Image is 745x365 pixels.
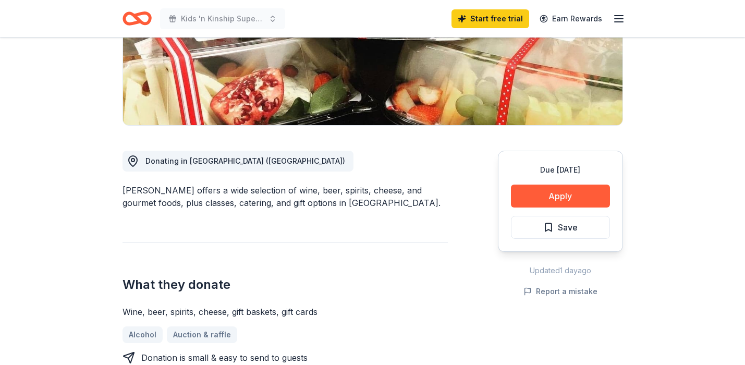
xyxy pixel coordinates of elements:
[498,264,623,277] div: Updated 1 day ago
[523,285,597,298] button: Report a mistake
[451,9,529,28] a: Start free trial
[511,164,610,176] div: Due [DATE]
[123,6,152,31] a: Home
[167,326,237,343] a: Auction & raffle
[123,184,448,209] div: [PERSON_NAME] offers a wide selection of wine, beer, spirits, cheese, and gourmet foods, plus cla...
[123,306,448,318] div: Wine, beer, spirits, cheese, gift baskets, gift cards
[181,13,264,25] span: Kids 'n Kinship Super Bingo Fall Fundraiser
[511,185,610,208] button: Apply
[141,351,308,364] div: Donation is small & easy to send to guests
[123,326,163,343] a: Alcohol
[145,156,345,165] span: Donating in [GEOGRAPHIC_DATA] ([GEOGRAPHIC_DATA])
[511,216,610,239] button: Save
[123,276,448,293] h2: What they donate
[160,8,285,29] button: Kids 'n Kinship Super Bingo Fall Fundraiser
[558,221,578,234] span: Save
[533,9,608,28] a: Earn Rewards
